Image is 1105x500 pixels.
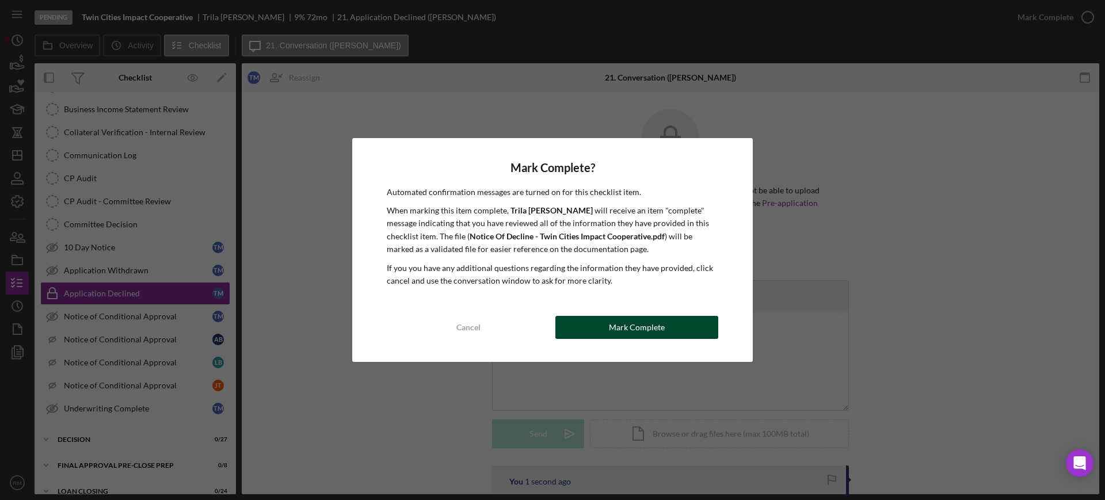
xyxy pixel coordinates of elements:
[470,231,665,241] b: Notice Of Decline - Twin Cities Impact Cooperative.pdf
[387,161,718,174] h4: Mark Complete?
[387,186,718,199] p: Automated confirmation messages are turned on for this checklist item.
[510,205,593,215] b: Trila [PERSON_NAME]
[387,316,550,339] button: Cancel
[609,316,665,339] div: Mark Complete
[1066,449,1093,477] div: Open Intercom Messenger
[387,204,718,256] p: When marking this item complete, will receive an item "complete" message indicating that you have...
[555,316,718,339] button: Mark Complete
[387,262,718,288] p: If you you have any additional questions regarding the information they have provided, click canc...
[456,316,481,339] div: Cancel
